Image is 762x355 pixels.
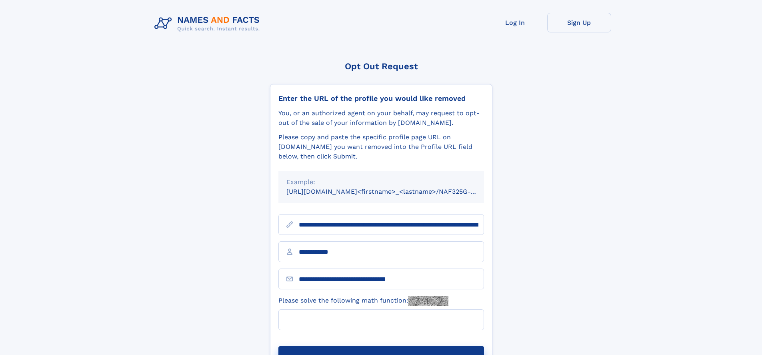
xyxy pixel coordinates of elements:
[270,61,492,71] div: Opt Out Request
[278,108,484,128] div: You, or an authorized agent on your behalf, may request to opt-out of the sale of your informatio...
[278,296,448,306] label: Please solve the following math function:
[547,13,611,32] a: Sign Up
[278,94,484,103] div: Enter the URL of the profile you would like removed
[483,13,547,32] a: Log In
[278,132,484,161] div: Please copy and paste the specific profile page URL on [DOMAIN_NAME] you want removed into the Pr...
[151,13,266,34] img: Logo Names and Facts
[286,188,499,195] small: [URL][DOMAIN_NAME]<firstname>_<lastname>/NAF325G-xxxxxxxx
[286,177,476,187] div: Example:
